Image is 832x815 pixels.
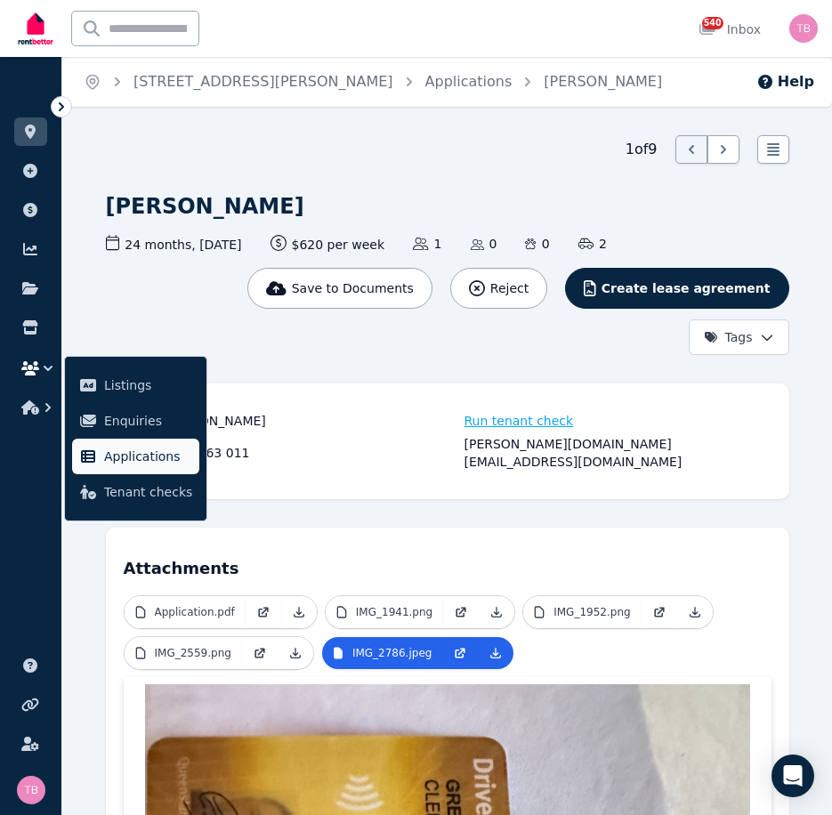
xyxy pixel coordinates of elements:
button: Help [756,71,814,93]
span: Create lease agreement [602,279,771,297]
a: Download Attachment [479,596,514,628]
a: Applications [425,73,513,90]
a: Download Attachment [677,596,713,628]
span: 1 of 9 [626,139,658,160]
button: Create lease agreement [565,268,788,309]
span: $620 per week [271,235,385,254]
a: Applications [72,439,199,474]
div: [PERSON_NAME][DOMAIN_NAME][EMAIL_ADDRESS][DOMAIN_NAME] [464,435,760,471]
a: [STREET_ADDRESS][PERSON_NAME] [133,73,393,90]
a: Download Attachment [478,637,513,669]
img: RentBetter [14,6,57,51]
span: Run tenant check [464,412,573,430]
span: Tenant checks [104,481,192,503]
a: [PERSON_NAME] [544,73,662,90]
div: [PERSON_NAME] [162,412,458,430]
span: 24 months , [DATE] [106,235,242,254]
button: Save to Documents [247,268,432,309]
a: Open in new Tab [642,596,677,628]
span: Tags [704,328,753,346]
p: IMG_1941.png [356,605,432,619]
p: IMG_2786.jpeg [352,646,432,660]
span: Applications [104,446,192,467]
a: Application.pdf [125,596,246,628]
h4: Attachments [124,545,771,581]
a: IMG_1952.png [523,596,641,628]
span: Listings [104,375,192,396]
span: 540 [702,17,723,29]
h1: [PERSON_NAME] [106,192,304,221]
p: IMG_1952.png [553,605,630,619]
button: Tags [689,319,789,355]
a: Open in new Tab [443,596,479,628]
div: 0431 563 011 [162,435,458,471]
a: Open in new Tab [246,596,281,628]
a: Listings [72,367,199,403]
a: Download Attachment [281,596,317,628]
div: Open Intercom Messenger [771,754,814,797]
span: Reject [490,279,529,297]
span: 0 [525,235,549,253]
div: Inbox [699,20,761,38]
img: Tracy Barrett [17,776,45,804]
p: Application.pdf [155,605,235,619]
span: 1 [413,235,441,253]
a: IMG_2559.png [125,637,242,669]
nav: Breadcrumb [62,57,683,107]
a: Open in new Tab [442,637,478,669]
a: Open in new Tab [242,637,278,669]
p: IMG_2559.png [155,646,231,660]
span: Enquiries [104,410,192,432]
span: 0 [471,235,497,253]
a: Tenant checks [72,474,199,510]
a: IMG_2786.jpeg [322,637,443,669]
span: Save to Documents [292,279,414,297]
a: Download Attachment [278,637,313,669]
button: Reject [450,268,547,309]
a: Enquiries [72,403,199,439]
a: IMG_1941.png [326,596,443,628]
img: Tracy Barrett [789,14,818,43]
span: 2 [578,235,607,253]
